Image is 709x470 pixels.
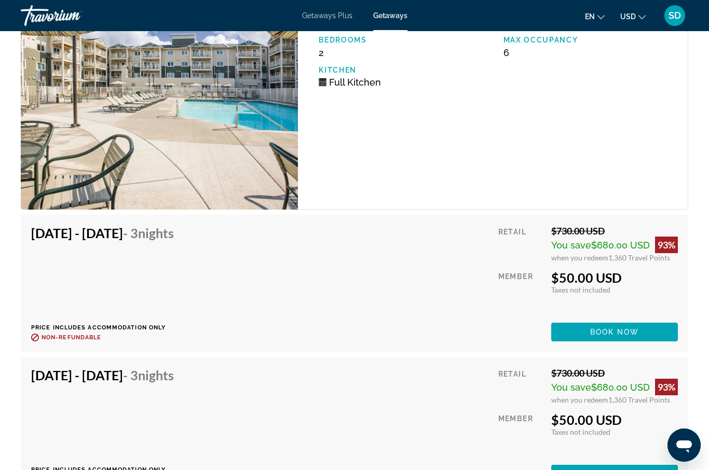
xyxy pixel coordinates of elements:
[498,367,543,404] div: Retail
[319,47,324,58] span: 2
[585,9,605,24] button: Change language
[590,328,639,336] span: Book now
[608,395,670,404] span: 1,360 Travel Points
[551,253,608,262] span: when you redeem
[31,324,182,331] p: Price includes accommodation only
[21,2,125,29] a: Travorium
[551,285,610,294] span: Taxes not included
[123,225,174,241] span: - 3
[329,77,381,88] span: Full Kitchen
[620,9,646,24] button: Change currency
[302,11,352,20] a: Getaways Plus
[661,5,688,26] button: User Menu
[319,36,493,44] p: Bedrooms
[319,66,493,74] p: Kitchen
[503,47,509,58] span: 6
[551,382,591,393] span: You save
[551,225,678,237] div: $730.00 USD
[138,225,174,241] span: Nights
[620,12,636,21] span: USD
[591,240,650,251] span: $680.00 USD
[591,382,650,393] span: $680.00 USD
[31,367,174,383] h4: [DATE] - [DATE]
[669,10,681,21] span: SD
[655,379,678,395] div: 93%
[551,240,591,251] span: You save
[31,225,174,241] h4: [DATE] - [DATE]
[138,367,174,383] span: Nights
[551,395,608,404] span: when you redeem
[655,237,678,253] div: 93%
[667,428,701,462] iframe: Button to launch messaging window
[498,412,543,457] div: Member
[585,12,595,21] span: en
[608,253,670,262] span: 1,360 Travel Points
[498,225,543,262] div: Retail
[498,270,543,315] div: Member
[551,323,678,341] button: Book now
[42,334,101,341] span: Non-refundable
[503,36,677,44] p: Max Occupancy
[551,367,678,379] div: $730.00 USD
[551,412,678,427] div: $50.00 USD
[123,367,174,383] span: - 3
[373,11,407,20] a: Getaways
[551,427,610,436] span: Taxes not included
[551,270,678,285] div: $50.00 USD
